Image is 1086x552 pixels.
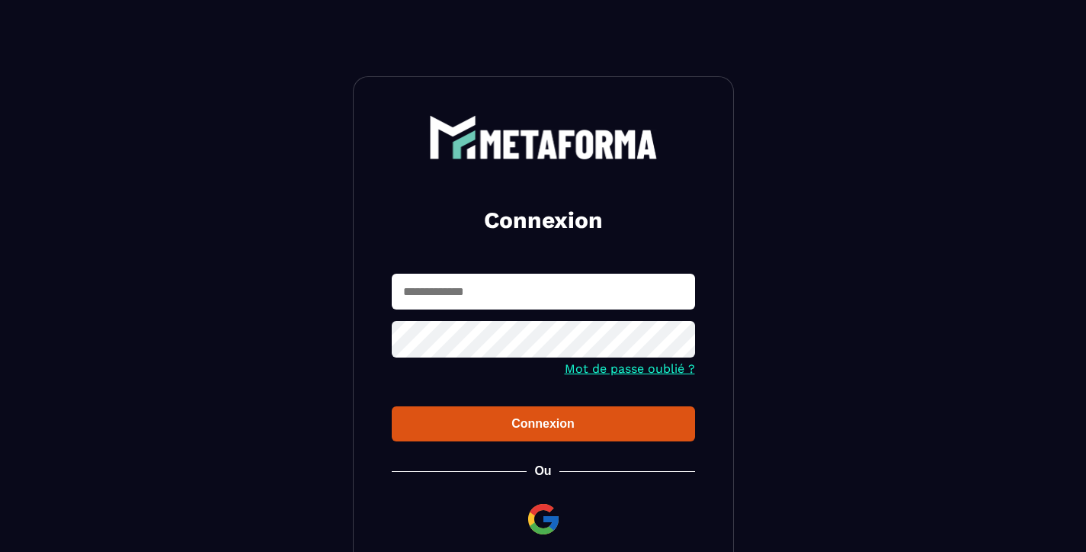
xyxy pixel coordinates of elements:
[534,464,551,478] p: Ou
[404,417,683,431] div: Connexion
[429,115,658,159] img: logo
[392,406,695,441] button: Connexion
[565,361,695,376] a: Mot de passe oublié ?
[525,501,562,538] img: google
[392,115,695,159] a: logo
[410,205,677,236] h2: Connexion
